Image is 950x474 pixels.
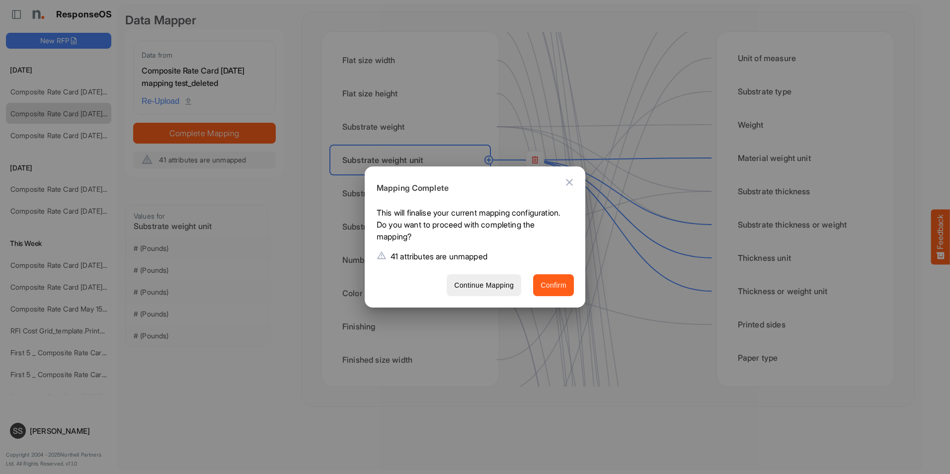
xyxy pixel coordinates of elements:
[541,279,566,292] span: Confirm
[377,207,566,246] p: This will finalise your current mapping configuration. Do you want to proceed with completing the...
[377,182,566,195] h6: Mapping Complete
[391,250,487,262] p: 41 attributes are unmapped
[533,274,574,297] button: Confirm
[557,170,581,194] button: Close dialog
[447,274,521,297] button: Continue Mapping
[454,279,514,292] span: Continue Mapping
